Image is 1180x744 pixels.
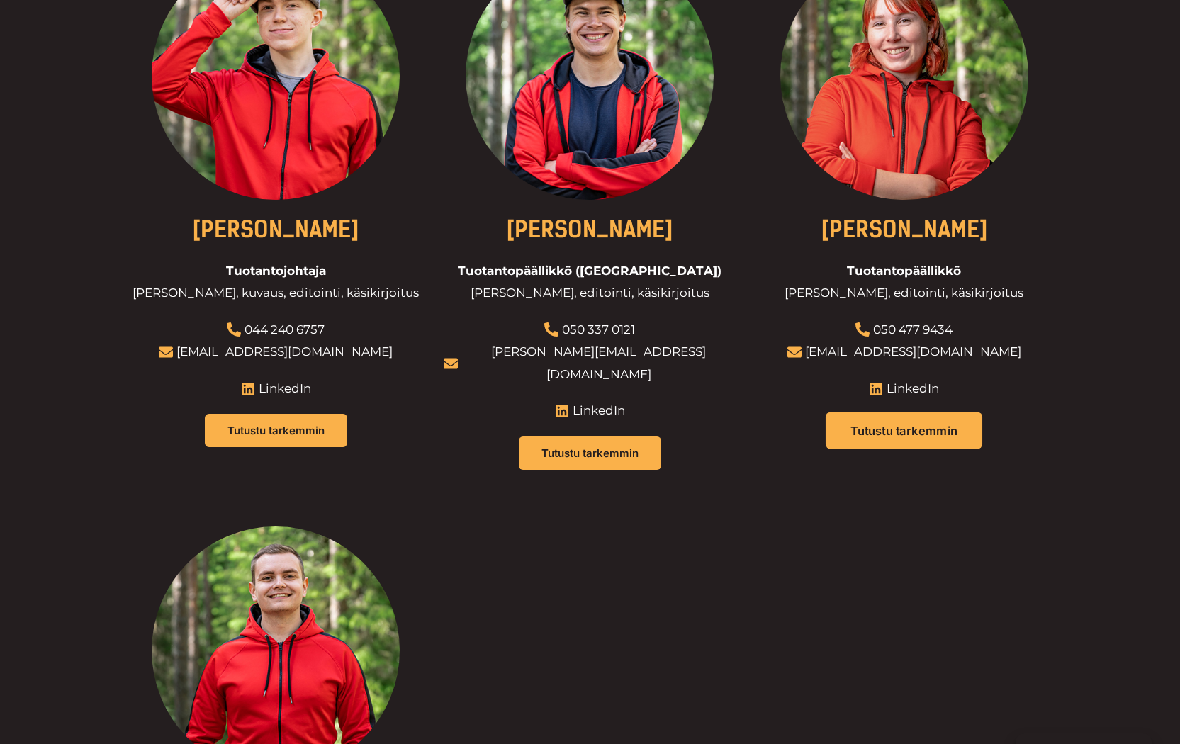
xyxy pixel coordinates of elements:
[176,344,393,359] a: [EMAIL_ADDRESS][DOMAIN_NAME]
[192,216,359,243] a: [PERSON_NAME]
[506,216,673,243] a: [PERSON_NAME]
[226,260,326,283] span: Tuotantojohtaja
[541,448,639,458] span: Tutustu tarkemmin
[133,282,419,305] span: [PERSON_NAME], kuvaus, editointi, käsikirjoitus
[255,378,311,400] span: LinkedIn
[826,412,982,449] a: Tutustu tarkemmin
[873,322,953,337] a: 050 477 9434
[519,436,661,470] a: Tutustu tarkemmin
[805,344,1021,359] a: [EMAIL_ADDRESS][DOMAIN_NAME]
[227,425,325,436] span: Tutustu tarkemmin
[850,425,957,437] span: Tutustu tarkemmin
[245,322,325,337] a: 044 240 6757
[569,400,625,422] span: LinkedIn
[458,260,721,283] span: Tuotantopäällikkö ([GEOGRAPHIC_DATA])
[491,344,706,381] a: [PERSON_NAME][EMAIL_ADDRESS][DOMAIN_NAME]
[785,282,1023,305] span: [PERSON_NAME], editointi, käsikirjoitus
[471,282,709,305] span: [PERSON_NAME], editointi, käsikirjoitus
[883,378,939,400] span: LinkedIn
[821,216,988,243] a: [PERSON_NAME]
[869,378,939,400] a: LinkedIn
[555,400,625,422] a: LinkedIn
[241,378,311,400] a: LinkedIn
[562,322,635,337] a: 050 337 0121
[205,414,347,447] a: Tutustu tarkemmin
[847,260,961,283] span: Tuotantopäällikkö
